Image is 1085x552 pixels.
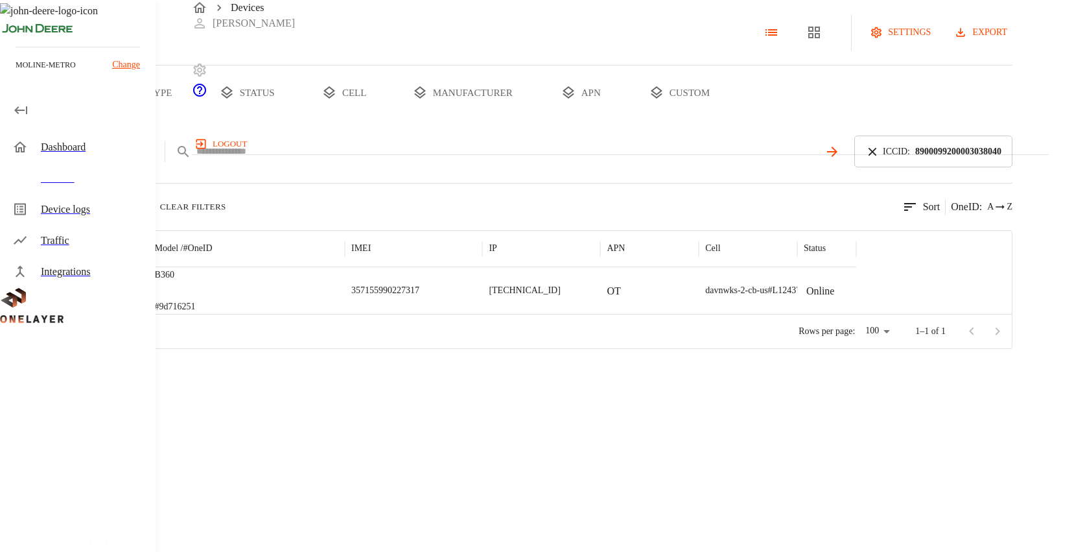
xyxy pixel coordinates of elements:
[183,243,213,253] span: # OneID
[607,242,625,255] p: APN
[923,199,940,215] p: Sort
[607,283,620,299] p: OT
[351,242,371,255] p: IMEI
[155,269,196,282] p: B360
[860,322,894,341] div: 100
[192,89,207,100] span: Support Portal
[987,200,994,213] span: A
[768,285,883,295] span: #L1243710802::NOKIA::ASIB
[705,285,767,295] span: davnwks-2-cb-us
[804,242,826,255] p: Status
[705,242,720,255] p: Cell
[192,89,207,100] a: onelayer-support
[915,325,946,338] p: 1–1 of 1
[213,16,295,31] p: [PERSON_NAME]
[351,284,419,297] p: 357155990227317
[489,242,496,255] p: IP
[489,284,560,297] p: [TECHNICAL_ID]
[155,300,196,313] p: #9d716251
[155,242,213,255] p: Model /
[806,283,835,299] p: Online
[192,134,252,154] button: logout
[140,199,231,215] button: Clear Filters
[192,134,1049,154] a: logout
[951,199,982,215] p: OneID :
[1007,200,1012,213] span: Z
[799,325,855,338] p: Rows per page:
